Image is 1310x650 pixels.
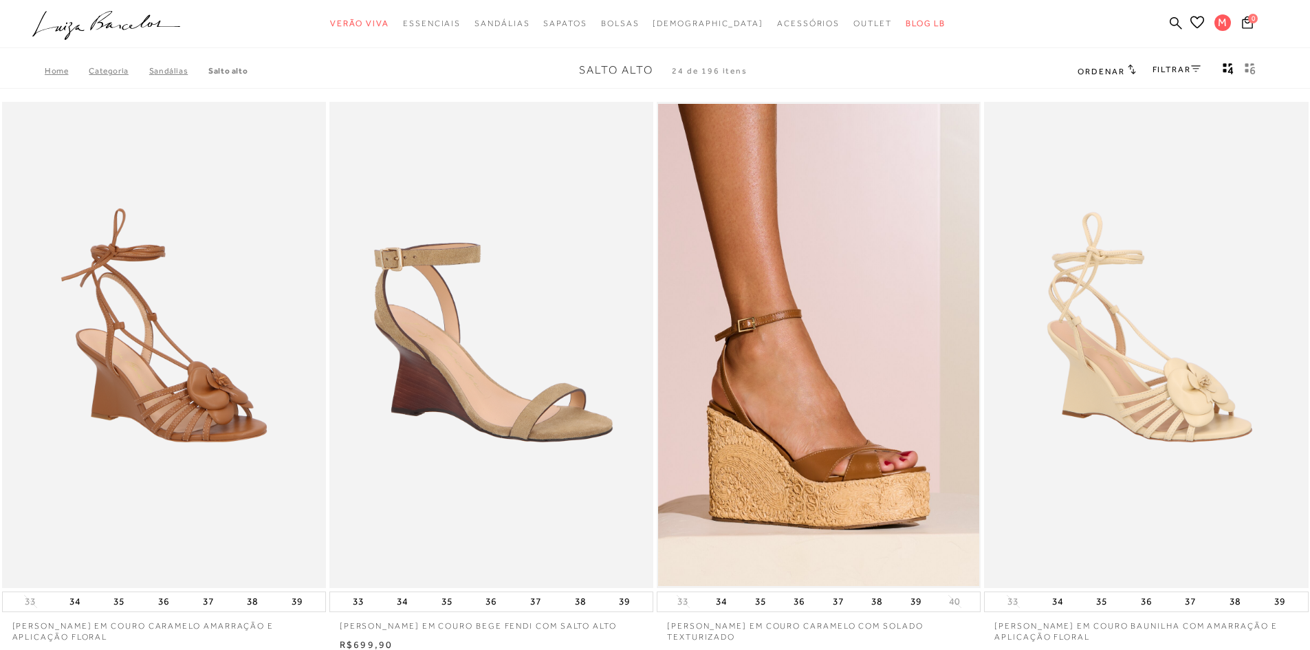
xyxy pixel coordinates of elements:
[21,595,40,608] button: 33
[89,66,149,76] a: Categoria
[287,592,307,611] button: 39
[199,592,218,611] button: 37
[1248,14,1258,23] span: 0
[403,11,461,36] a: categoryNavScreenReaderText
[777,19,840,28] span: Acessórios
[149,66,208,76] a: SANDÁLIAS
[906,592,926,611] button: 39
[1092,592,1111,611] button: 35
[984,612,1308,644] a: [PERSON_NAME] EM COURO BAUNILHA COM AMARRAÇÃO E APLICAÇÃO FLORAL
[673,595,692,608] button: 33
[615,592,634,611] button: 39
[330,11,389,36] a: categoryNavScreenReaderText
[1048,592,1067,611] button: 34
[65,592,85,611] button: 34
[906,19,946,28] span: BLOG LB
[1208,14,1238,35] button: M
[853,19,892,28] span: Outlet
[571,592,590,611] button: 38
[543,19,587,28] span: Sapatos
[712,592,731,611] button: 34
[657,612,981,644] a: [PERSON_NAME] EM COURO CARAMELO COM SOLADO TEXTURIZADO
[653,19,763,28] span: [DEMOGRAPHIC_DATA]
[3,104,325,586] img: SANDÁLIA ANABELA EM COURO CARAMELO AMARRAÇÃO E APLICAÇÃO FLORAL
[853,11,892,36] a: categoryNavScreenReaderText
[579,64,653,76] span: Salto Alto
[945,595,964,608] button: 40
[1241,62,1260,80] button: gridText6Desc
[403,19,461,28] span: Essenciais
[208,66,248,76] a: Salto Alto
[329,612,653,632] a: [PERSON_NAME] EM COURO BEGE FENDI COM SALTO ALTO
[474,19,530,28] span: Sandálias
[789,592,809,611] button: 36
[393,592,412,611] button: 34
[330,19,389,28] span: Verão Viva
[658,104,979,586] a: SANDÁLIA ANABELA EM COURO CARAMELO COM SOLADO TEXTURIZADO SANDÁLIA ANABELA EM COURO CARAMELO COM ...
[751,592,770,611] button: 35
[474,11,530,36] a: categoryNavScreenReaderText
[1238,15,1257,34] button: 0
[543,11,587,36] a: categoryNavScreenReaderText
[437,592,457,611] button: 35
[601,11,640,36] a: categoryNavScreenReaderText
[1214,14,1231,31] span: M
[340,639,393,650] span: R$699,90
[481,592,501,611] button: 36
[829,592,848,611] button: 37
[777,11,840,36] a: categoryNavScreenReaderText
[331,104,652,586] a: SANDÁLIA ANABELA EM COURO BEGE FENDI COM SALTO ALTO SANDÁLIA ANABELA EM COURO BEGE FENDI COM SALT...
[526,592,545,611] button: 37
[331,104,652,586] img: SANDÁLIA ANABELA EM COURO BEGE FENDI COM SALTO ALTO
[658,104,979,586] img: SANDÁLIA ANABELA EM COURO CARAMELO COM SOLADO TEXTURIZADO
[1078,67,1124,76] span: Ordenar
[906,11,946,36] a: BLOG LB
[601,19,640,28] span: Bolsas
[2,612,326,644] a: [PERSON_NAME] EM COURO CARAMELO AMARRAÇÃO E APLICAÇÃO FLORAL
[1181,592,1200,611] button: 37
[653,11,763,36] a: noSubCategoriesText
[45,66,89,76] a: Home
[1270,592,1289,611] button: 39
[1003,595,1023,608] button: 33
[867,592,886,611] button: 38
[1137,592,1156,611] button: 36
[1225,592,1245,611] button: 38
[985,104,1307,586] a: SANDÁLIA ANABELA EM COURO BAUNILHA COM AMARRAÇÃO E APLICAÇÃO FLORAL SANDÁLIA ANABELA EM COURO BAU...
[672,66,747,76] span: 24 de 196 itens
[349,592,368,611] button: 33
[1219,62,1238,80] button: Mostrar 4 produtos por linha
[243,592,262,611] button: 38
[1153,65,1201,74] a: FILTRAR
[3,104,325,586] a: SANDÁLIA ANABELA EM COURO CARAMELO AMARRAÇÃO E APLICAÇÃO FLORAL SANDÁLIA ANABELA EM COURO CARAMEL...
[109,592,129,611] button: 35
[154,592,173,611] button: 36
[985,104,1307,586] img: SANDÁLIA ANABELA EM COURO BAUNILHA COM AMARRAÇÃO E APLICAÇÃO FLORAL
